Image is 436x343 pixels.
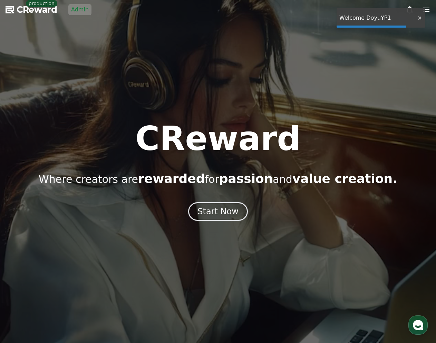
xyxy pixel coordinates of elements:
[219,171,273,186] span: passion
[292,171,397,186] span: value creation.
[17,4,57,15] span: CReward
[39,172,397,186] p: Where creators are for and
[197,206,239,217] div: Start Now
[6,4,57,15] a: CReward
[135,122,301,155] h1: CReward
[138,171,205,186] span: rewarded
[68,4,91,15] a: Admin
[188,202,248,221] button: Start Now
[188,209,248,216] a: Start Now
